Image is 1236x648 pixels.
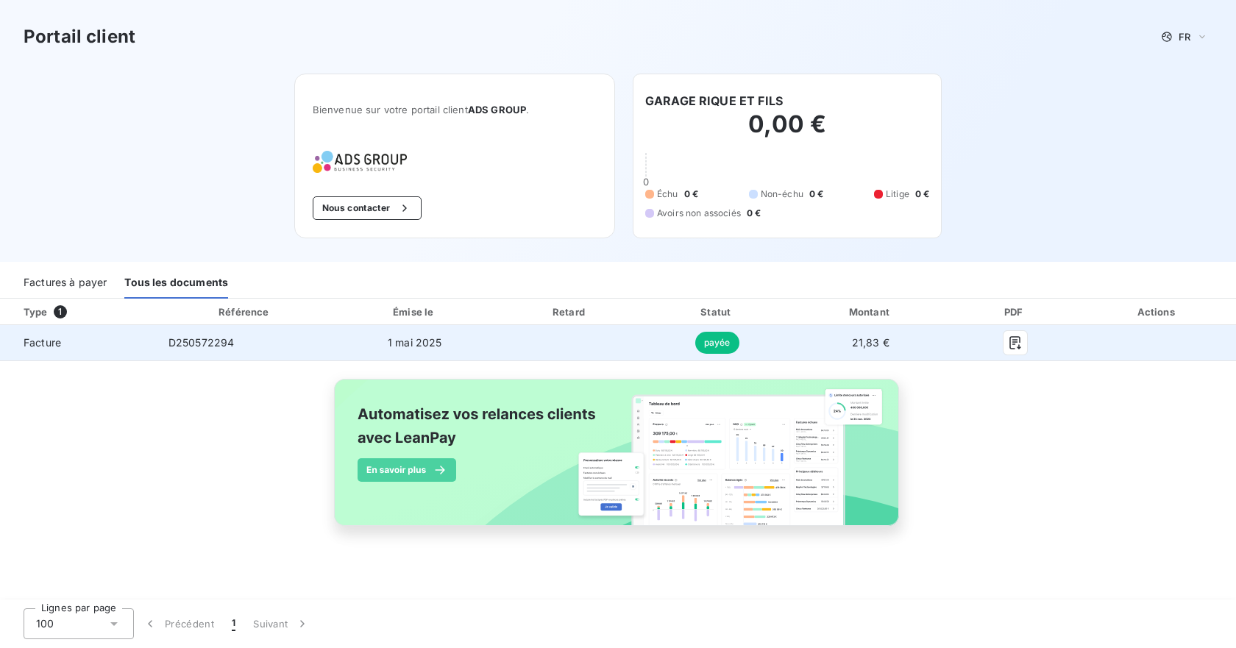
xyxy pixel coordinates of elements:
[761,188,803,201] span: Non-échu
[657,188,678,201] span: Échu
[168,336,235,349] span: D250572294
[886,188,909,201] span: Litige
[36,616,54,631] span: 100
[24,268,107,299] div: Factures à payer
[852,336,889,349] span: 21,83 €
[244,608,319,639] button: Suivant
[15,305,154,319] div: Type
[645,92,783,110] h6: GARAGE RIQUE ET FILS
[134,608,223,639] button: Précédent
[24,24,135,50] h3: Portail client
[915,188,929,201] span: 0 €
[1179,31,1190,43] span: FR
[12,335,145,350] span: Facture
[321,370,915,551] img: banner
[388,336,442,349] span: 1 mai 2025
[499,305,642,319] div: Retard
[793,305,949,319] div: Montant
[747,207,761,220] span: 0 €
[313,104,597,115] span: Bienvenue sur votre portail client .
[643,176,649,188] span: 0
[1081,305,1233,319] div: Actions
[647,305,786,319] div: Statut
[809,188,823,201] span: 0 €
[468,104,526,115] span: ADS GROUP
[124,268,228,299] div: Tous les documents
[223,608,244,639] button: 1
[313,151,407,173] img: Company logo
[684,188,698,201] span: 0 €
[54,305,67,318] span: 1
[954,305,1076,319] div: PDF
[657,207,741,220] span: Avoirs non associés
[645,110,929,154] h2: 0,00 €
[337,305,493,319] div: Émise le
[695,332,739,354] span: payée
[232,616,235,631] span: 1
[219,306,269,318] div: Référence
[313,196,422,220] button: Nous contacter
